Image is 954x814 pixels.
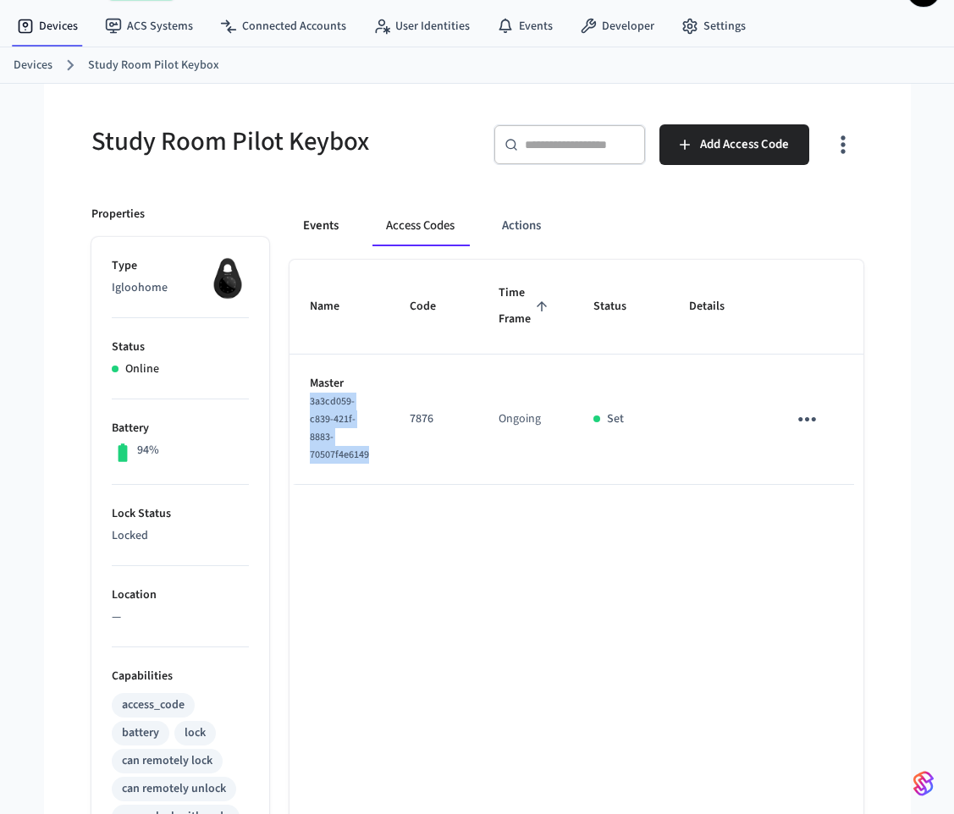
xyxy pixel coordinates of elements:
[112,257,249,275] p: Type
[91,11,207,41] a: ACS Systems
[91,206,145,223] p: Properties
[207,11,360,41] a: Connected Accounts
[112,586,249,604] p: Location
[659,124,809,165] button: Add Access Code
[112,338,249,356] p: Status
[14,57,52,74] a: Devices
[607,410,624,428] p: Set
[566,11,668,41] a: Developer
[125,360,159,378] p: Online
[122,780,226,798] div: can remotely unlock
[112,505,249,523] p: Lock Status
[700,134,789,156] span: Add Access Code
[360,11,483,41] a: User Identities
[310,294,361,320] span: Name
[112,608,249,626] p: —
[185,724,206,742] div: lock
[913,770,934,797] img: SeamLogoGradient.69752ec5.svg
[207,257,249,300] img: igloohome_igke
[112,420,249,437] p: Battery
[112,668,249,685] p: Capabilities
[478,355,573,485] td: Ongoing
[410,294,458,320] span: Code
[122,752,212,770] div: can remotely lock
[122,724,159,742] div: battery
[668,11,759,41] a: Settings
[483,11,566,41] a: Events
[290,206,863,246] div: ant example
[137,442,159,459] p: 94%
[689,294,747,320] span: Details
[88,57,219,74] a: Study Room Pilot Keybox
[310,375,369,393] p: Master
[410,410,458,428] p: 7876
[593,294,648,320] span: Status
[499,280,553,333] span: Time Frame
[310,394,369,462] span: 3a3cd059-c839-421f-8883-70507f4e6149
[290,206,352,246] button: Events
[290,260,895,485] table: sticky table
[112,527,249,545] p: Locked
[112,279,249,297] p: Igloohome
[372,206,468,246] button: Access Codes
[488,206,554,246] button: Actions
[3,11,91,41] a: Devices
[91,124,467,159] h5: Study Room Pilot Keybox
[122,696,185,714] div: access_code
